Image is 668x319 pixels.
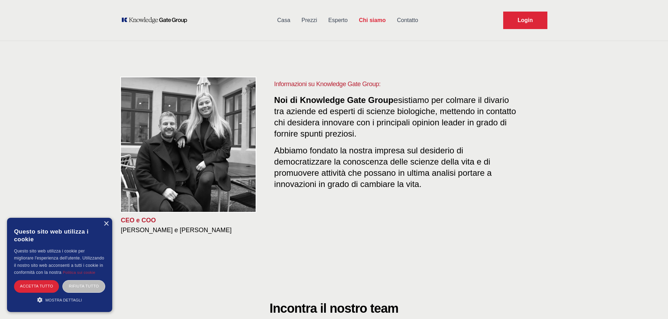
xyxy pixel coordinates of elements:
[633,285,668,319] iframe: Widget di chat
[503,12,547,29] a: Richiedi una demo
[121,217,156,224] font: CEO e COO
[323,11,353,29] a: Esperto
[274,95,516,138] font: esistiamo per colmare il divario tra aziende ed esperti di scienze biologiche, mettendo in contat...
[121,77,256,212] img: Gestione KOL, KEE, esperti dell'area terapeutica
[14,296,105,303] div: Mostra dettagli
[46,298,82,302] font: Mostra dettagli
[62,280,105,292] div: Rifiuta tutto
[14,280,59,292] div: Accetta tutto
[14,228,89,243] font: Questo sito web utilizza i cookie
[14,249,104,275] font: Questo sito web utilizza i cookie per migliorare l'esperienza dell'utente. Utilizzando il nostro ...
[274,146,492,189] font: Abbiamo fondato la nostra impresa sul desiderio di democratizzare la conoscenza delle scienze del...
[633,285,668,319] div: Chat widget
[103,221,109,227] div: Vicino
[63,270,95,275] a: Politica sui cookie
[274,95,393,105] font: Noi di Knowledge Gate Group
[359,17,385,23] font: Chi siamo
[302,17,317,23] font: Prezzi
[296,11,323,29] a: Prezzi
[103,218,109,229] font: ×
[277,17,290,23] font: Casa
[274,81,381,88] font: Informazioni su Knowledge Gate Group:
[20,284,53,288] font: Accetta tutto
[353,11,391,29] a: Chi siamo
[121,227,232,234] font: [PERSON_NAME] e [PERSON_NAME]
[69,284,99,288] font: Rifiuta tutto
[518,17,533,23] font: Login
[397,17,418,23] font: Contatto
[121,17,192,24] a: Piattaforma di conoscenza KOL: parla con i principali esperti esterni (KEE)
[270,301,398,315] font: Incontra il nostro team
[272,11,296,29] a: Casa
[328,17,348,23] font: Esperto
[391,11,424,29] a: Contatto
